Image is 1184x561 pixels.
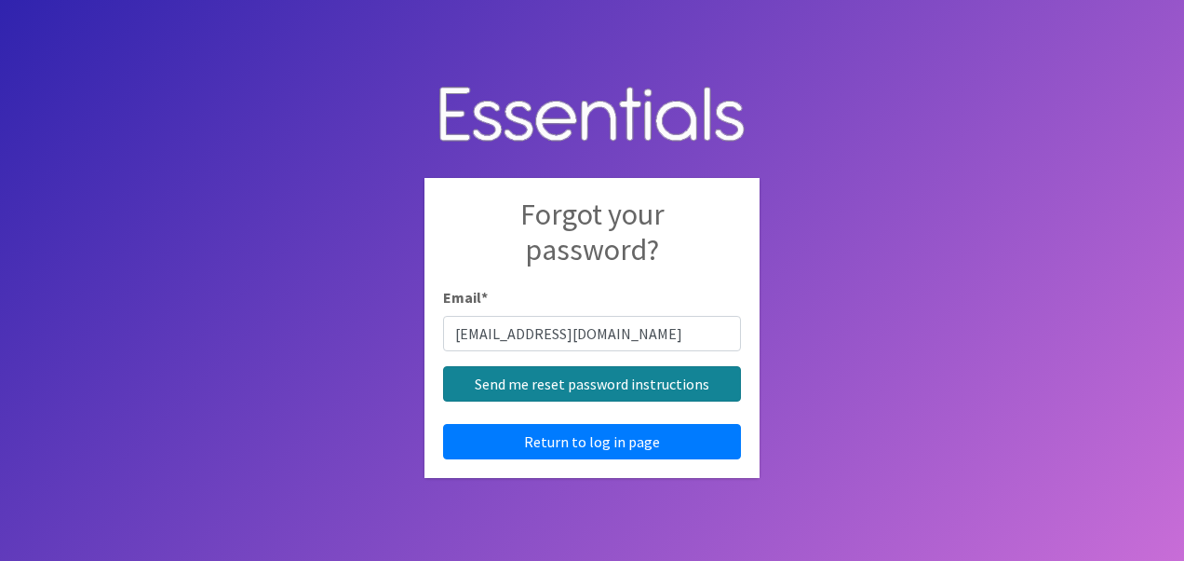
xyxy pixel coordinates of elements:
[443,366,741,402] input: Send me reset password instructions
[443,286,488,308] label: Email
[443,197,741,287] h2: Forgot your password?
[443,424,741,459] a: Return to log in page
[424,68,760,164] img: Human Essentials
[481,288,488,307] abbr: required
